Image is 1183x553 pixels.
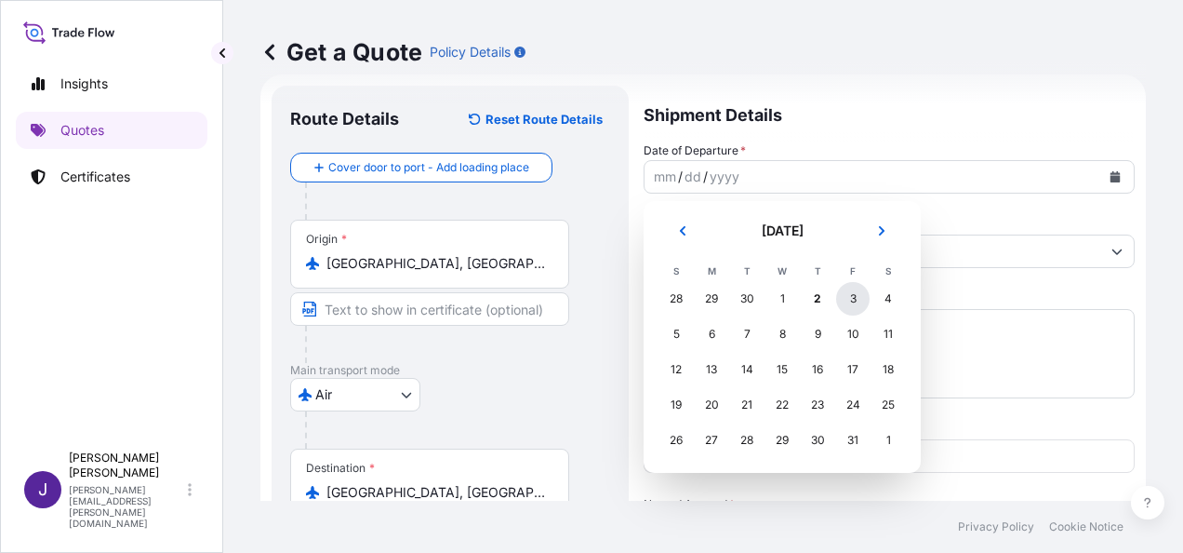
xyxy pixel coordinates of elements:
div: Sunday, October 26, 2025 [659,424,693,457]
div: Saturday, October 4, 2025 [871,282,905,316]
div: Monday, October 13, 2025 [695,353,728,386]
div: Saturday, October 25, 2025 [871,388,905,422]
div: Friday, October 3, 2025 [836,282,870,316]
div: Sunday, October 19, 2025 [659,388,693,422]
th: W [764,261,800,281]
th: S [871,261,906,281]
div: Today, Thursday, October 2, 2025 [801,282,834,316]
div: Saturday, November 1, 2025 [871,424,905,457]
div: Tuesday, October 21, 2025 [730,388,764,422]
div: Thursday, October 30, 2025 [801,424,834,457]
table: October 2025 [658,261,906,458]
th: T [729,261,764,281]
button: Next [861,216,902,246]
th: M [694,261,729,281]
div: Thursday, October 23, 2025 [801,388,834,422]
div: Friday, October 31, 2025 [836,424,870,457]
th: F [835,261,871,281]
div: Tuesday, September 30, 2025 [730,282,764,316]
div: Sunday, October 5, 2025 [659,317,693,351]
div: Wednesday, October 1, 2025 [765,282,799,316]
div: Thursday, October 16, 2025 [801,353,834,386]
div: Friday, October 17, 2025 [836,353,870,386]
th: T [800,261,835,281]
section: Calendar [644,201,921,473]
p: Policy Details [430,43,511,61]
div: Friday, October 10, 2025 [836,317,870,351]
div: Wednesday, October 8, 2025 [765,317,799,351]
div: October 2025 [658,216,906,458]
div: Tuesday, October 14, 2025 [730,353,764,386]
div: Monday, October 6, 2025 [695,317,728,351]
div: Wednesday, October 15, 2025 [765,353,799,386]
div: Tuesday, October 7, 2025 [730,317,764,351]
button: Previous [662,216,703,246]
div: Friday, October 24, 2025 [836,388,870,422]
div: Wednesday, October 29, 2025 [765,424,799,457]
div: Monday, October 20, 2025 [695,388,728,422]
th: S [658,261,694,281]
div: Wednesday, October 22, 2025 [765,388,799,422]
div: Thursday, October 9, 2025 [801,317,834,351]
div: Tuesday, October 28, 2025 [730,424,764,457]
h2: [DATE] [714,222,850,240]
p: Get a Quote [260,37,422,67]
div: Saturday, October 11, 2025 [871,317,905,351]
p: Shipment Details [644,86,1135,142]
div: Monday, September 29, 2025 [695,282,728,316]
div: Monday, October 27, 2025 [695,424,728,457]
div: Sunday, October 12, 2025 [659,353,693,386]
div: Saturday, October 18, 2025 [871,353,905,386]
div: Sunday, September 28, 2025 [659,282,693,316]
